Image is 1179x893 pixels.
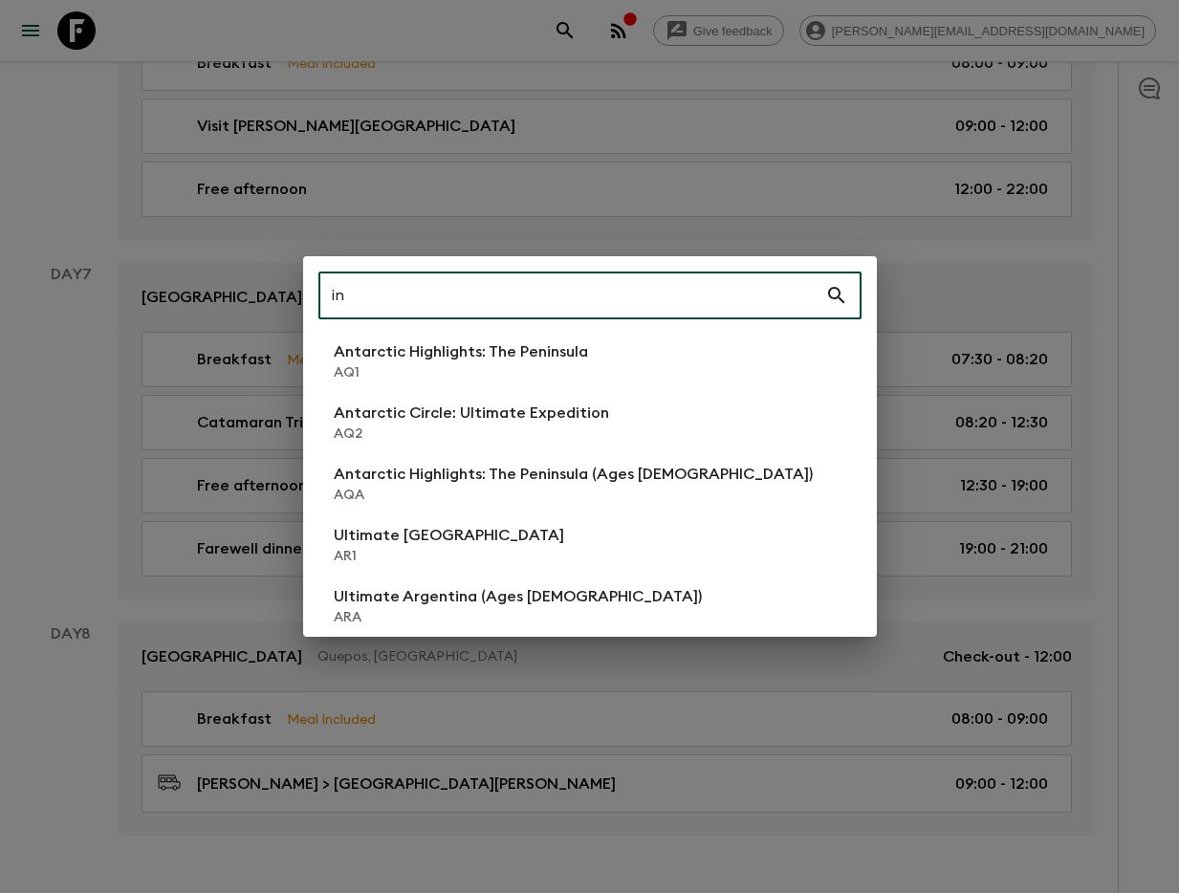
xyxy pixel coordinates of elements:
input: Search adventures... [318,269,825,322]
p: Ultimate Argentina (Ages [DEMOGRAPHIC_DATA]) [334,585,702,608]
p: AR1 [334,547,564,566]
p: AQ1 [334,363,588,382]
p: Ultimate [GEOGRAPHIC_DATA] [334,524,564,547]
p: ARA [334,608,702,627]
p: AQA [334,486,813,505]
p: Antarctic Highlights: The Peninsula (Ages [DEMOGRAPHIC_DATA]) [334,463,813,486]
p: Antarctic Highlights: The Peninsula [334,340,588,363]
p: AQ2 [334,425,609,444]
p: Antarctic Circle: Ultimate Expedition [334,402,609,425]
